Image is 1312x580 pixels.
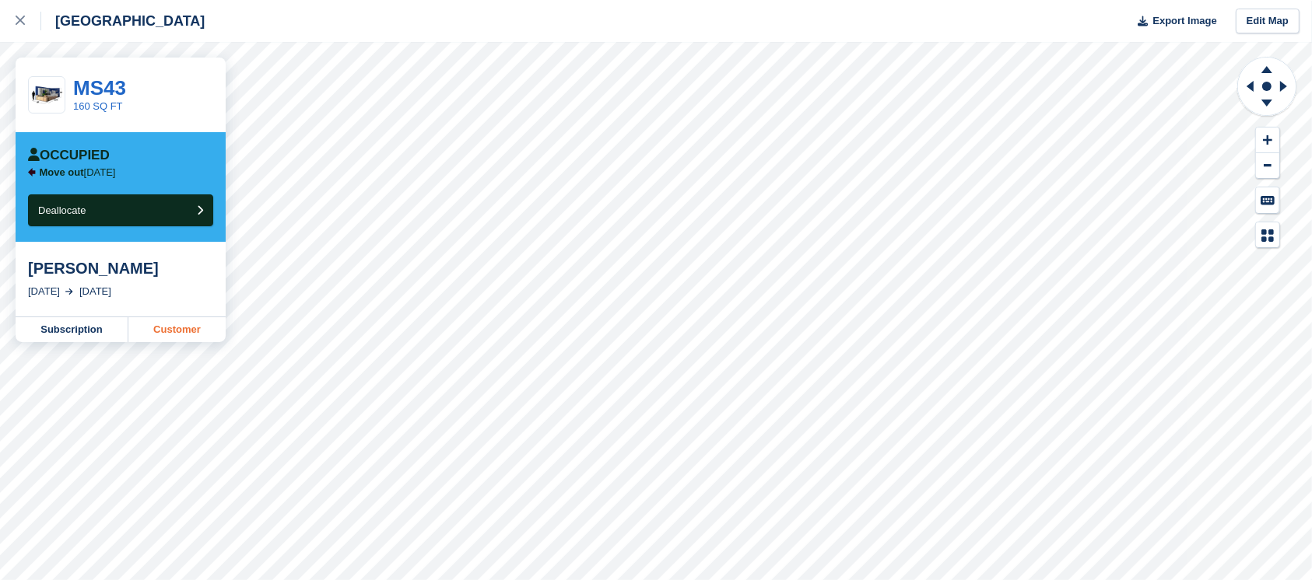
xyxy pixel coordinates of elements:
span: Deallocate [38,204,86,216]
a: Customer [128,317,226,342]
img: arrow-right-light-icn-cde0832a797a2874e46488d9cf13f60e5c3a73dbe684e267c42b8395dfbc2abf.svg [65,288,73,295]
div: [DATE] [79,284,111,299]
img: 20-ft-container.jpg [29,82,65,109]
a: MS43 [73,76,126,100]
span: Move out [40,166,84,178]
button: Keyboard Shortcuts [1256,187,1279,213]
button: Deallocate [28,194,213,226]
button: Zoom Out [1256,153,1279,179]
a: Subscription [16,317,128,342]
div: [PERSON_NAME] [28,259,213,278]
button: Zoom In [1256,128,1279,153]
button: Map Legend [1256,222,1279,248]
div: [DATE] [28,284,60,299]
div: Occupied [28,148,110,163]
a: 160 SQ FT [73,100,123,112]
a: Edit Map [1236,9,1300,34]
div: [GEOGRAPHIC_DATA] [41,12,205,30]
button: Export Image [1128,9,1217,34]
p: [DATE] [40,166,116,179]
span: Export Image [1152,13,1216,29]
img: arrow-left-icn-90495f2de72eb5bd0bd1c3c35deca35cc13f817d75bef06ecd7c0b315636ce7e.svg [28,168,36,176]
